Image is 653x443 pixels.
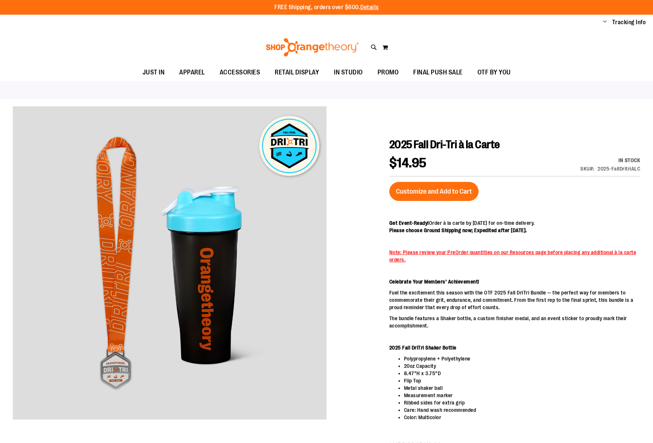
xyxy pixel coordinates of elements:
[389,249,636,263] span: Note: Please review your PreOrder quantities on our Resources page before placing any additional ...
[389,279,479,285] strong: Celebrate Your Members’ Achievement!
[603,19,607,26] button: Account menu
[389,227,527,233] span: Please choose Ground Shipping now; Expedited after [DATE].
[404,355,640,362] li: Polypropylene + Polyethylene
[142,64,165,81] span: JUST IN
[404,362,640,370] li: 20oz Capacity
[580,157,640,164] p: Availability:
[404,399,640,406] li: Ribbed sides for extra grip
[360,4,379,11] a: Details
[389,345,457,351] strong: 2025 Fall DriTri Shaker Bottle
[212,64,268,81] a: ACCESSORIES
[470,64,518,81] a: OTF BY YOU
[172,64,212,81] a: APPAREL
[220,64,260,81] span: ACCESSORIES
[13,106,326,420] img: main product photo
[389,155,427,171] span: $14.95
[404,414,640,421] li: Color: Multicolor
[135,64,172,81] a: JUST IN
[265,38,360,56] img: Shop Orangetheory
[267,64,326,81] a: RETAIL DISPLAY
[404,384,640,392] li: Metal shaker ball
[179,64,205,81] span: APPAREL
[389,289,640,311] p: Fuel the excitement this season with the OTF 2025 Fall DriTri Bundle — the perfect way for member...
[274,3,379,12] p: FREE Shipping, orders over $600.
[389,315,640,329] p: The bundle features a Shaker bottle, a custom finisher medal, and an event sticker to proudly mar...
[429,220,535,226] span: Order à la carte by [DATE] for on-time delivery.
[275,64,319,81] span: RETAIL DISPLAY
[580,166,595,172] strong: SKU
[334,64,363,81] span: IN STUDIO
[404,406,640,414] li: Care: Hand wash recommended
[389,182,479,201] button: Customize and Add to Cart
[413,64,463,81] span: FINAL PUSH SALE
[378,64,399,81] span: PROMO
[404,377,640,384] li: Flip Top
[598,165,640,172] div: 2025-FallDritriALC
[404,370,640,377] li: 8.47”H x 3.75”D
[477,64,511,81] span: OTF BY YOU
[389,220,429,226] span: Get Event-Ready!
[389,138,500,151] span: 2025 Fall Dri-Tri à la Carte
[396,187,472,195] span: Customize and Add to Cart
[612,18,646,26] a: Tracking Info
[618,157,640,163] span: In stock
[370,64,406,81] a: PROMO
[404,392,640,399] li: Measurement marker
[326,64,370,81] a: IN STUDIO
[406,64,470,81] a: FINAL PUSH SALE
